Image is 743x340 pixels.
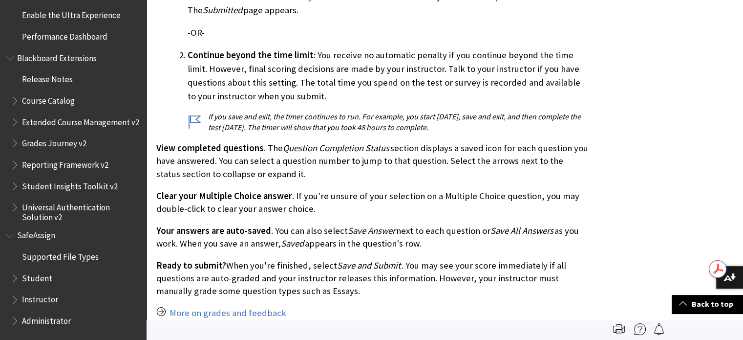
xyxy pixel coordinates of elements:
[22,313,71,326] span: Administrator
[22,114,139,127] span: Extended Course Management v2
[22,270,52,283] span: Student
[22,135,86,148] span: Grades Journey v2
[6,227,141,329] nav: Book outline for Blackboard SafeAssign
[22,292,58,305] span: Instructor
[22,28,107,42] span: Performance Dashboard
[156,225,589,250] p: . You can also select next to each question or as you work. When you save an answer, appears in t...
[170,307,286,319] a: More on grades and feedback
[156,190,292,202] span: Clear your Multiple Choice answer
[22,92,75,106] span: Course Catalog
[337,260,401,271] span: Save and Submit
[156,142,589,181] p: . The section displays a saved icon for each question you have answered. You can select a questio...
[188,26,589,39] p: -OR-
[22,178,118,191] span: Student Insights Toolkit v2
[17,227,55,241] span: SafeAssign
[156,260,226,271] span: Ready to submit?
[613,323,625,335] img: Print
[188,49,314,61] span: Continue beyond the time limit
[22,199,140,222] span: Universal Authentication Solution v2
[156,190,589,215] p: . If you're unsure of your selection on a Multiple Choice question, you may double-click to clear...
[281,238,304,249] span: Saved
[188,48,589,133] li: : You receive no automatic penalty if you continue beyond the time limit. However, final scoring ...
[188,111,589,133] p: If you save and exit, the timer continues to run. For example, you start [DATE], save and exit, a...
[653,323,665,335] img: Follow this page
[672,295,743,313] a: Back to top
[156,225,271,236] span: Your answers are auto-saved
[22,7,121,21] span: Enable the Ultra Experience
[156,259,589,298] p: When you're finished, select . You may see your score immediately if all questions are auto-grade...
[283,142,389,154] span: Question Completion Status
[348,225,395,236] span: Save Answer
[634,323,646,335] img: More help
[6,50,141,223] nav: Book outline for Blackboard Extensions
[490,225,553,236] span: Save All Answers
[22,71,73,85] span: Release Notes
[203,4,242,16] span: Submitted
[22,249,99,262] span: Supported File Types
[156,142,264,154] span: View completed questions
[17,50,97,63] span: Blackboard Extensions
[22,157,108,170] span: Reporting Framework v2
